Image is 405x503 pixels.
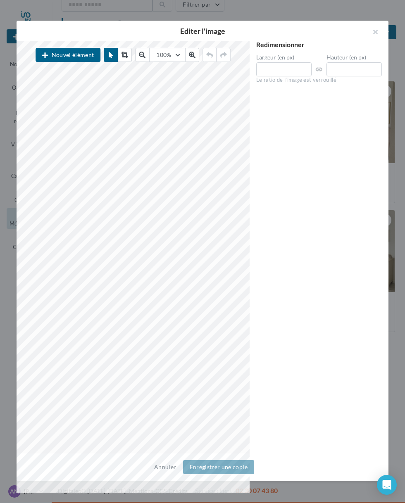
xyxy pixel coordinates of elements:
button: Enregistrer une copie [183,460,254,474]
label: Hauteur (en px) [326,55,382,60]
button: Annuler [151,462,179,472]
button: 100% [149,48,185,62]
div: Redimensionner [256,41,382,48]
label: Largeur (en px) [256,55,312,60]
h2: Editer l'image [30,27,375,35]
div: Open Intercom Messenger [377,475,397,495]
div: Le ratio de l'image est verrouillé [256,76,382,84]
button: Nouvel élément [36,48,100,62]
